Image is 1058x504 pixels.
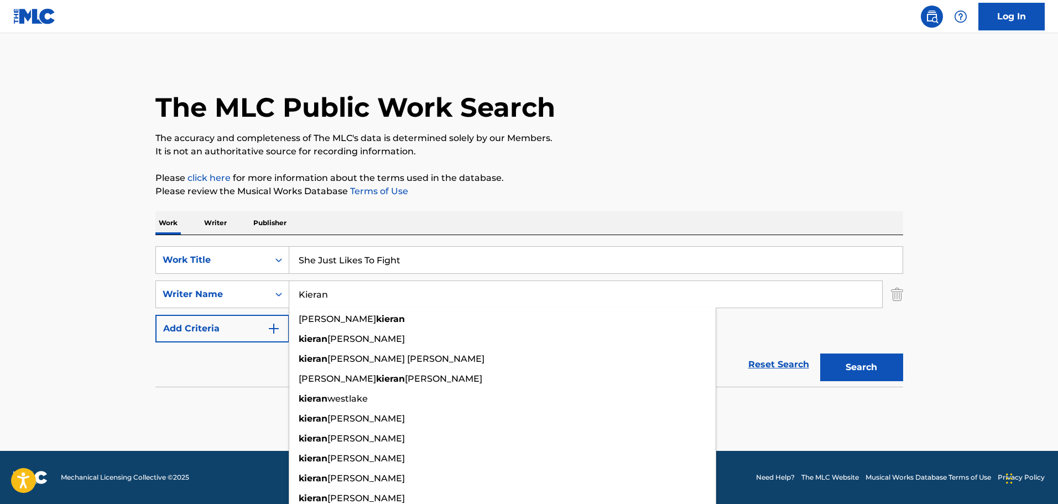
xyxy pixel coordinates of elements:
p: The accuracy and completeness of The MLC's data is determined solely by our Members. [155,132,903,145]
strong: kieran [376,314,405,324]
span: westlake [327,393,368,404]
a: click here [187,173,231,183]
div: Drag [1006,462,1013,495]
img: search [925,10,939,23]
span: [PERSON_NAME] [327,473,405,484]
strong: kieran [376,373,405,384]
p: Work [155,211,181,235]
img: Delete Criterion [891,280,903,308]
div: Work Title [163,253,262,267]
a: Need Help? [756,472,795,482]
span: [PERSON_NAME] [405,373,482,384]
span: [PERSON_NAME] [PERSON_NAME] [327,354,484,364]
a: Log In [978,3,1045,30]
strong: kieran [299,453,327,464]
iframe: Chat Widget [1003,451,1058,504]
a: Privacy Policy [998,472,1045,482]
strong: kieran [299,393,327,404]
span: [PERSON_NAME] [327,334,405,344]
div: Help [950,6,972,28]
button: Search [820,354,903,381]
button: Add Criteria [155,315,289,342]
div: Writer Name [163,288,262,301]
p: Writer [201,211,230,235]
span: [PERSON_NAME] [299,373,376,384]
a: Reset Search [743,352,815,377]
a: Musical Works Database Terms of Use [866,472,991,482]
img: logo [13,471,48,484]
p: It is not an authoritative source for recording information. [155,145,903,158]
span: [PERSON_NAME] [327,453,405,464]
a: Public Search [921,6,943,28]
span: [PERSON_NAME] [327,413,405,424]
a: The MLC Website [801,472,859,482]
span: [PERSON_NAME] [327,493,405,503]
p: Publisher [250,211,290,235]
p: Please for more information about the terms used in the database. [155,172,903,185]
span: Mechanical Licensing Collective © 2025 [61,472,189,482]
a: Terms of Use [348,186,408,196]
img: MLC Logo [13,8,56,24]
span: [PERSON_NAME] [327,433,405,444]
img: help [954,10,967,23]
span: [PERSON_NAME] [299,314,376,324]
strong: kieran [299,354,327,364]
form: Search Form [155,246,903,387]
h1: The MLC Public Work Search [155,91,555,124]
strong: kieran [299,413,327,424]
p: Please review the Musical Works Database [155,185,903,198]
strong: kieran [299,473,327,484]
strong: kieran [299,334,327,344]
strong: kieran [299,433,327,444]
strong: kieran [299,493,327,503]
img: 9d2ae6d4665cec9f34b9.svg [267,322,280,335]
